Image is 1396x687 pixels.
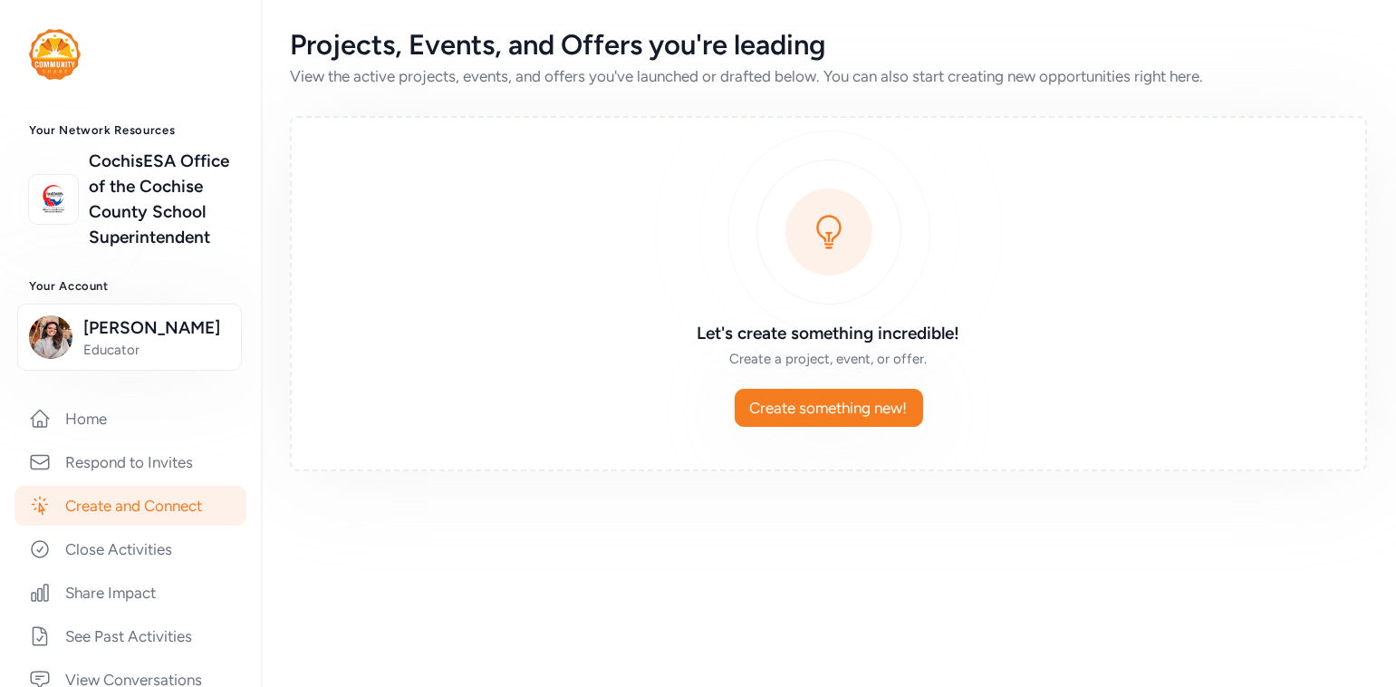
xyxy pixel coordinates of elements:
[83,315,230,341] span: [PERSON_NAME]
[29,29,81,80] img: logo
[14,442,246,482] a: Respond to Invites
[29,123,232,138] h3: Your Network Resources
[14,486,246,526] a: Create and Connect
[17,304,242,371] button: [PERSON_NAME]Educator
[735,389,923,427] button: Create something new!
[34,179,73,219] img: logo
[750,397,908,419] span: Create something new!
[568,350,1090,368] div: Create a project, event, or offer.
[290,29,1367,62] div: Projects, Events, and Offers you're leading
[14,573,246,613] a: Share Impact
[14,616,246,656] a: See Past Activities
[83,341,230,359] span: Educator
[29,279,232,294] h3: Your Account
[14,529,246,569] a: Close Activities
[89,149,232,250] a: CochisESA Office of the Cochise County School Superintendent
[568,321,1090,346] h3: Let's create something incredible!
[14,399,246,439] a: Home
[290,65,1367,87] div: View the active projects, events, and offers you've launched or drafted below. You can also start...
